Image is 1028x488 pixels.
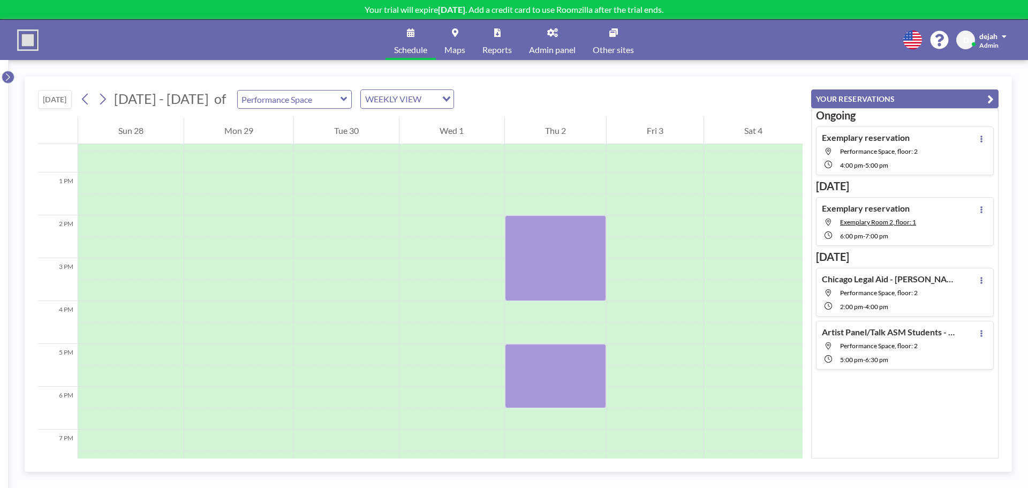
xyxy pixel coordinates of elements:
span: Schedule [394,46,427,54]
input: Performance Space [238,91,341,108]
button: YOUR RESERVATIONS [811,89,999,108]
img: organization-logo [17,29,39,51]
a: Other sites [584,20,642,60]
span: 4:00 PM [865,303,888,311]
div: Mon 29 [184,117,293,144]
span: - [863,303,865,311]
h3: [DATE] [816,250,994,264]
span: - [863,356,865,364]
span: Performance Space, floor: 2 [840,342,918,350]
div: Sun 28 [78,117,184,144]
h3: [DATE] [816,179,994,193]
b: [DATE] [438,4,465,14]
span: Maps [444,46,465,54]
span: 6:00 PM [840,232,863,240]
div: 7 PM [38,430,78,472]
span: Other sites [593,46,634,54]
div: 1 PM [38,172,78,215]
span: Admin panel [529,46,576,54]
a: Maps [436,20,474,60]
span: Performance Space, floor: 2 [840,289,918,297]
a: Admin panel [520,20,584,60]
div: Fri 3 [607,117,704,144]
span: D [963,35,969,45]
a: Schedule [385,20,436,60]
span: - [863,161,865,169]
span: - [863,232,865,240]
span: 6:30 PM [865,356,888,364]
div: 5 PM [38,344,78,387]
span: of [214,91,226,107]
div: 6 PM [38,387,78,430]
span: 5:00 PM [865,161,888,169]
span: Reports [482,46,512,54]
span: Performance Space, floor: 2 [840,147,918,155]
input: Search for option [425,92,436,106]
h4: Exemplary reservation [822,203,910,214]
span: 7:00 PM [865,232,888,240]
span: WEEKLY VIEW [363,92,424,106]
h3: Ongoing [816,109,994,122]
span: Exemplary Room 2, floor: 1 [840,218,916,226]
div: Wed 1 [399,117,504,144]
div: Tue 30 [294,117,399,144]
span: Admin [979,41,999,49]
div: Sat 4 [704,117,803,144]
div: Search for option [361,90,453,108]
h4: Chicago Legal Aid - [PERSON_NAME] [822,274,956,284]
div: 2 PM [38,215,78,258]
button: [DATE] [38,90,72,109]
span: dejah [979,32,997,41]
span: 2:00 PM [840,303,863,311]
div: 4 PM [38,301,78,344]
span: 5:00 PM [840,356,863,364]
span: 4:00 PM [840,161,863,169]
h4: Exemplary reservation [822,132,910,143]
a: Reports [474,20,520,60]
div: 3 PM [38,258,78,301]
span: [DATE] - [DATE] [114,91,209,107]
h4: Artist Panel/Talk ASM Students - Summer [822,327,956,337]
div: 12 PM [38,130,78,172]
div: Thu 2 [505,117,606,144]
